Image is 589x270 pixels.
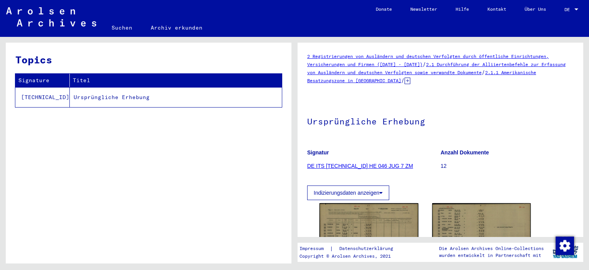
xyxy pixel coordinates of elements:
td: Ursprüngliche Erhebung [70,87,282,107]
b: Signatur [307,149,329,156]
a: Archiv erkunden [141,18,212,37]
h3: Topics [15,52,281,67]
p: Die Arolsen Archives Online-Collections [439,245,544,252]
p: Copyright © Arolsen Archives, 2021 [299,253,402,260]
th: Signature [15,74,70,87]
span: / [482,69,485,76]
span: / [423,61,426,68]
th: Titel [70,74,282,87]
a: 2 Registrierungen von Ausländern und deutschen Verfolgten durch öffentliche Einrichtungen, Versic... [307,53,549,67]
div: | [299,245,402,253]
img: Arolsen_neg.svg [6,7,96,27]
a: Datenschutzerklärung [333,245,402,253]
p: 12 [441,162,574,170]
p: wurden entwickelt in Partnerschaft mit [439,252,544,259]
a: Impressum [299,245,330,253]
a: Suchen [102,18,141,37]
td: [TECHNICAL_ID] [15,87,70,107]
button: Indizierungsdaten anzeigen [307,186,389,200]
span: DE [564,7,573,12]
h1: Ursprüngliche Erhebung [307,104,574,137]
a: 2.1 Durchführung der Alliiertenbefehle zur Erfassung von Ausländern und deutschen Verfolgten sowi... [307,61,566,75]
img: Zustimmung ändern [556,237,574,255]
b: Anzahl Dokumente [441,149,489,156]
img: yv_logo.png [551,242,580,262]
span: / [401,77,405,84]
a: DE ITS [TECHNICAL_ID] HE 046 JUG 7 ZM [307,163,413,169]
